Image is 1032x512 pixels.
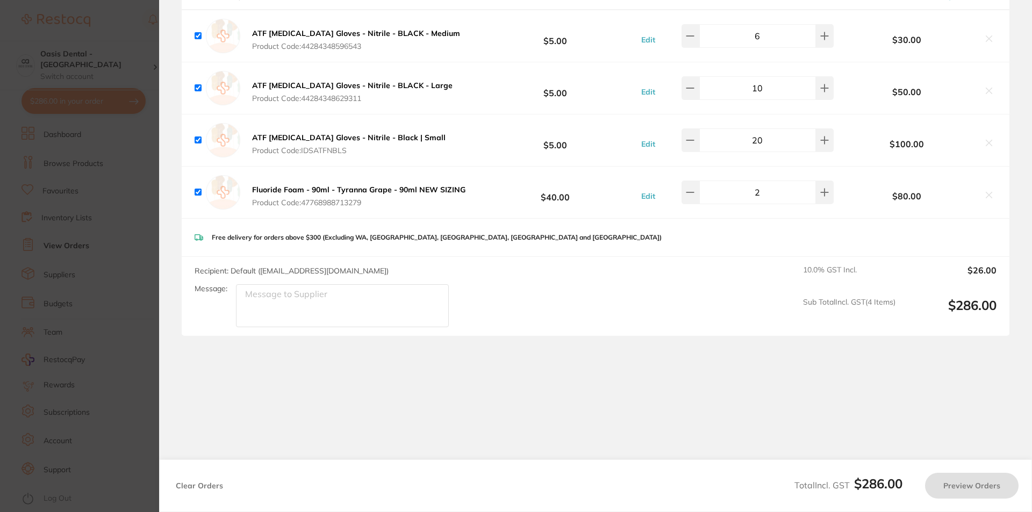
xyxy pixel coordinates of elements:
[252,94,453,103] span: Product Code: 44284348629311
[836,87,977,97] b: $50.00
[173,473,226,499] button: Clear Orders
[836,191,977,201] b: $80.00
[854,475,902,492] b: $286.00
[195,266,389,276] span: Recipient: Default ( [EMAIL_ADDRESS][DOMAIN_NAME] )
[252,28,460,38] b: ATF [MEDICAL_DATA] Gloves - Nitrile - BLACK - Medium
[904,265,997,289] output: $26.00
[638,35,658,45] button: Edit
[475,26,635,46] b: $5.00
[475,130,635,150] b: $5.00
[206,123,240,157] img: empty.jpg
[638,139,658,149] button: Edit
[638,191,658,201] button: Edit
[252,185,465,194] b: Fluoride Foam - 90ml - Tyranna Grape - 90ml NEW SIZING
[836,139,977,149] b: $100.00
[252,81,453,90] b: ATF [MEDICAL_DATA] Gloves - Nitrile - BLACK - Large
[252,42,460,51] span: Product Code: 44284348596543
[803,265,895,289] span: 10.0 % GST Incl.
[206,19,240,53] img: empty.jpg
[803,298,895,327] span: Sub Total Incl. GST ( 4 Items)
[249,81,456,103] button: ATF [MEDICAL_DATA] Gloves - Nitrile - BLACK - Large Product Code:44284348629311
[794,480,902,491] span: Total Incl. GST
[475,182,635,202] b: $40.00
[212,234,662,241] p: Free delivery for orders above $300 (Excluding WA, [GEOGRAPHIC_DATA], [GEOGRAPHIC_DATA], [GEOGRAP...
[252,198,465,207] span: Product Code: 47768988713279
[206,175,240,210] img: empty.jpg
[249,133,449,155] button: ATF [MEDICAL_DATA] Gloves - Nitrile - Black | Small Product Code:IDSATFNBLS
[249,185,469,207] button: Fluoride Foam - 90ml - Tyranna Grape - 90ml NEW SIZING Product Code:47768988713279
[638,87,658,97] button: Edit
[836,35,977,45] b: $30.00
[252,146,446,155] span: Product Code: IDSATFNBLS
[925,473,1019,499] button: Preview Orders
[475,78,635,98] b: $5.00
[195,284,227,293] label: Message:
[249,28,463,51] button: ATF [MEDICAL_DATA] Gloves - Nitrile - BLACK - Medium Product Code:44284348596543
[252,133,446,142] b: ATF [MEDICAL_DATA] Gloves - Nitrile - Black | Small
[206,71,240,105] img: empty.jpg
[904,298,997,327] output: $286.00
